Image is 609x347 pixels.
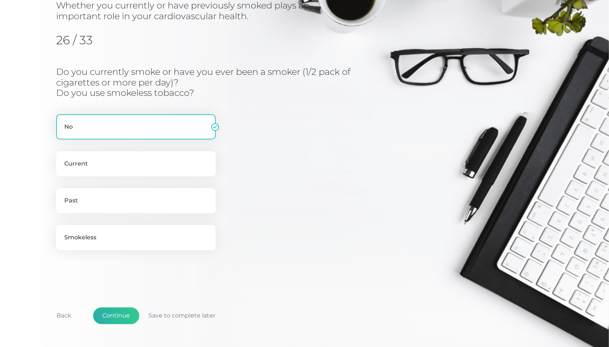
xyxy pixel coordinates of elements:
[47,307,81,324] button: Back
[93,307,139,324] button: Continue
[139,307,225,324] button: Save to complete later
[56,225,216,250] label: Smokeless
[56,33,132,47] h2: 26 / 33
[56,151,216,176] label: Current
[56,188,216,213] label: Past
[56,114,216,139] label: No
[56,0,322,22] h3: Whether you currently or have previously smoked plays an important role in your cardiovascular he...
[56,67,354,98] h3: Do you currently smoke or have you ever been a smoker (1/2 pack of cigarettes or more per day)? D...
